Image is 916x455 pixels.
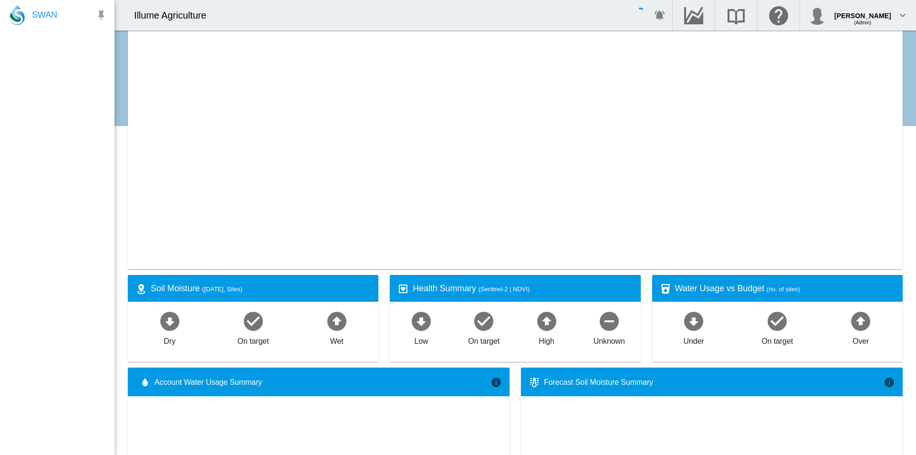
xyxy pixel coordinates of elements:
[660,283,671,295] md-icon: icon-cup-water
[766,309,789,332] md-icon: icon-checkbox-marked-circle
[544,377,884,388] div: Forecast Soil Moisture Summary
[158,309,181,332] md-icon: icon-arrow-down-bold-circle
[535,309,558,332] md-icon: icon-arrow-up-bold-circle
[853,332,869,347] div: Over
[598,309,621,332] md-icon: icon-minus-circle
[238,332,269,347] div: On target
[414,332,428,347] div: Low
[468,332,500,347] div: On target
[854,20,871,25] span: (Admin)
[684,332,704,347] div: Under
[650,6,669,25] button: icon-bell-ring
[164,332,176,347] div: Dry
[767,286,800,293] span: (no. of sites)
[682,309,705,332] md-icon: icon-arrow-down-bold-circle
[654,10,666,21] md-icon: icon-bell-ring
[767,10,790,21] md-icon: Click here for help
[593,332,625,347] div: Unknown
[539,332,554,347] div: High
[139,377,151,388] md-icon: icon-water
[479,286,530,293] span: (Sentinel-2 | NDVI)
[675,283,895,295] div: Water Usage vs Budget
[834,7,891,17] div: [PERSON_NAME]
[490,377,502,388] md-icon: icon-information
[134,9,215,22] div: Illume Agriculture
[849,309,872,332] md-icon: icon-arrow-up-bold-circle
[472,309,495,332] md-icon: icon-checkbox-marked-circle
[155,377,490,388] span: Account Water Usage Summary
[529,377,540,388] md-icon: icon-thermometer-lines
[135,283,147,295] md-icon: icon-map-marker-radius
[761,332,793,347] div: On target
[325,309,348,332] md-icon: icon-arrow-up-bold-circle
[682,10,705,21] md-icon: Go to the Data Hub
[151,283,371,295] div: Soil Moisture
[10,5,25,25] img: SWAN-Landscape-Logo-Colour-drop.png
[95,10,107,21] md-icon: icon-pin
[725,10,748,21] md-icon: Search the knowledge base
[242,309,265,332] md-icon: icon-checkbox-marked-circle
[410,309,433,332] md-icon: icon-arrow-down-bold-circle
[397,283,409,295] md-icon: icon-heart-box-outline
[330,332,343,347] div: Wet
[808,6,827,25] img: profile.jpg
[413,283,633,295] div: Health Summary
[202,286,242,293] span: ([DATE], Sites)
[32,9,57,21] span: SWAN
[897,10,908,21] md-icon: icon-chevron-down
[884,377,895,388] md-icon: icon-information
